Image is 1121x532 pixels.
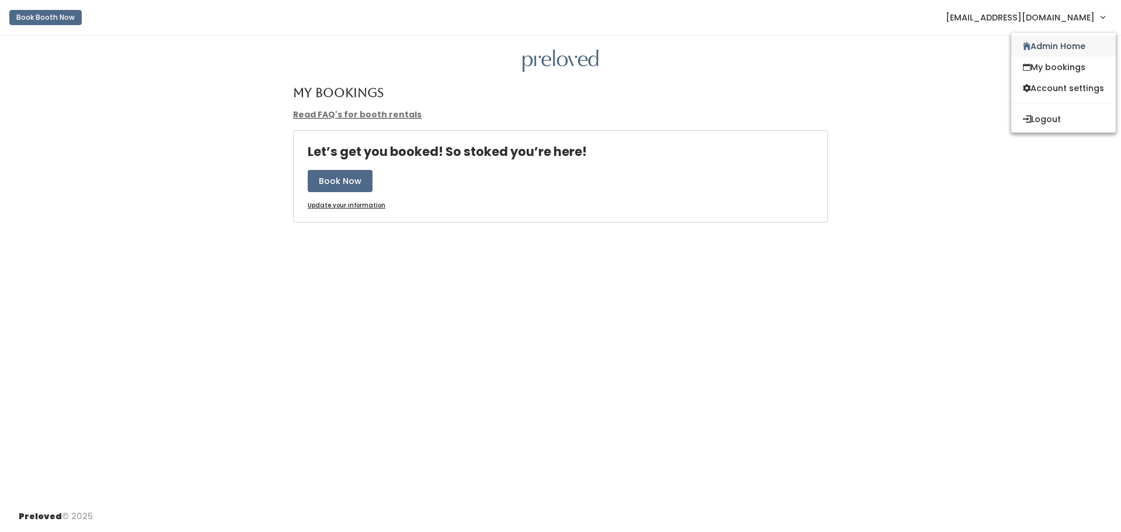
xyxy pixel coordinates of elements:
button: Book Now [308,170,372,192]
a: Read FAQ's for booth rentals [293,109,422,120]
button: Logout [1011,109,1116,130]
a: [EMAIL_ADDRESS][DOMAIN_NAME] [934,5,1116,30]
img: preloved logo [523,50,598,72]
span: Preloved [19,510,62,522]
a: Account settings [1011,78,1116,99]
a: Admin Home [1011,36,1116,57]
button: Book Booth Now [9,10,82,25]
a: My bookings [1011,57,1116,78]
a: Update your information [308,201,385,210]
h4: Let’s get you booked! So stoked you’re here! [308,145,587,158]
h4: My Bookings [293,86,384,99]
span: [EMAIL_ADDRESS][DOMAIN_NAME] [946,11,1095,24]
a: Book Booth Now [9,5,82,30]
div: © 2025 [19,501,93,523]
